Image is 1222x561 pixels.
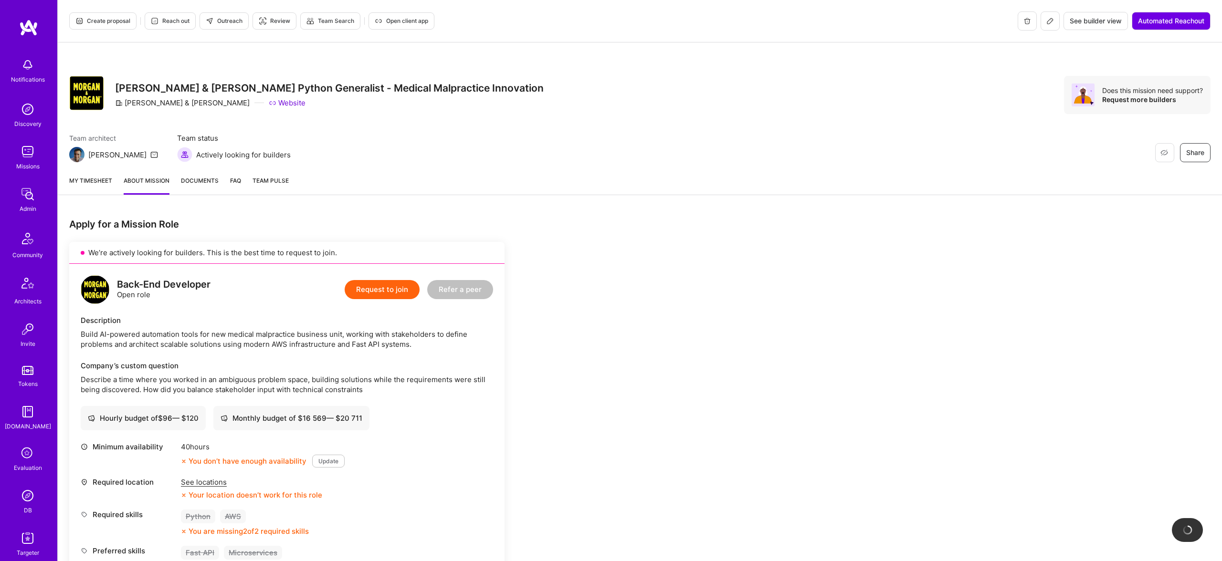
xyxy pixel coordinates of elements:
[16,273,39,296] img: Architects
[206,17,242,25] span: Outreach
[259,17,290,25] span: Review
[69,242,505,264] div: We’re actively looking for builders. This is the best time to request to join.
[18,100,37,119] img: discovery
[181,456,306,466] div: You don’t have enough availability
[88,415,95,422] i: icon Cash
[177,147,192,162] img: Actively looking for builders
[24,505,32,515] div: DB
[16,227,39,250] img: Community
[11,74,45,84] div: Notifications
[22,366,33,375] img: tokens
[124,176,169,195] a: About Mission
[81,443,88,450] i: icon Clock
[1138,16,1204,26] span: Automated Reachout
[150,151,158,158] i: icon Mail
[312,455,345,467] button: Update
[1072,83,1095,106] img: Avatar
[18,55,37,74] img: bell
[181,442,345,452] div: 40 hours
[81,361,493,371] div: Company’s custom question
[81,275,109,304] img: logo
[224,546,282,560] div: Microservices
[81,546,176,556] div: Preferred skills
[18,402,37,421] img: guide book
[19,445,37,463] i: icon SelectionTeam
[14,463,42,473] div: Evaluation
[81,442,176,452] div: Minimum availability
[117,280,211,300] div: Open role
[300,12,360,30] button: Team Search
[18,486,37,505] img: Admin Search
[1186,148,1204,157] span: Share
[16,161,40,171] div: Missions
[81,374,493,395] p: Describe a time where you worked in an ambiguous problem space, building solutions while the requ...
[81,547,88,554] i: icon Tag
[75,17,130,25] span: Create proposal
[81,509,176,519] div: Required skills
[181,509,215,523] div: Python
[19,19,38,36] img: logo
[1064,12,1128,30] button: See builder view
[259,17,266,25] i: icon Targeter
[177,133,291,143] span: Team status
[181,176,219,195] a: Documents
[375,17,428,25] span: Open client app
[181,477,322,487] div: See locations
[69,133,158,143] span: Team architect
[1180,143,1211,162] button: Share
[345,280,420,299] button: Request to join
[88,413,199,423] div: Hourly budget of $ 96 — $ 120
[151,17,190,25] span: Reach out
[18,185,37,204] img: admin teamwork
[5,421,51,431] div: [DOMAIN_NAME]
[1132,12,1211,30] button: Automated Reachout
[1070,16,1122,26] span: See builder view
[1160,149,1168,156] i: icon EyeClosed
[12,250,43,260] div: Community
[115,99,123,107] i: icon CompanyGray
[18,379,38,389] div: Tokens
[181,546,219,560] div: Fast API
[18,529,37,548] img: Skill Targeter
[181,529,187,534] i: icon CloseOrange
[253,177,289,184] span: Team Pulse
[1102,86,1203,95] div: Does this mission need support?
[14,296,42,306] div: Architects
[18,142,37,161] img: teamwork
[1102,95,1203,104] div: Request more builders
[427,280,493,299] button: Refer a peer
[221,413,362,423] div: Monthly budget of $ 16 569 — $ 20 711
[115,82,544,94] h3: [PERSON_NAME] & [PERSON_NAME] Python Generalist - Medical Malpractice Innovation
[69,12,137,30] button: Create proposal
[81,478,88,486] i: icon Location
[145,12,196,30] button: Reach out
[220,509,246,523] div: AWS
[81,477,176,487] div: Required location
[81,511,88,518] i: icon Tag
[14,119,42,129] div: Discovery
[69,218,505,230] div: Apply for a Mission Role
[117,280,211,290] div: Back-End Developer
[75,17,83,25] i: icon Proposal
[253,176,289,195] a: Team Pulse
[18,320,37,339] img: Invite
[189,526,309,536] div: You are missing 2 of 2 required skills
[230,176,241,195] a: FAQ
[88,150,147,160] div: [PERSON_NAME]
[69,176,112,195] a: My timesheet
[69,76,104,110] img: Company Logo
[200,12,249,30] button: Outreach
[81,329,493,349] div: Build AI-powered automation tools for new medical malpractice business unit, working with stakeho...
[17,548,39,558] div: Targeter
[181,458,187,464] i: icon CloseOrange
[1181,524,1193,536] img: loading
[269,98,305,108] a: Website
[253,12,296,30] button: Review
[69,147,84,162] img: Team Architect
[181,492,187,498] i: icon CloseOrange
[196,150,291,160] span: Actively looking for builders
[20,204,36,214] div: Admin
[115,98,250,108] div: [PERSON_NAME] & [PERSON_NAME]
[21,339,35,349] div: Invite
[306,17,354,25] span: Team Search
